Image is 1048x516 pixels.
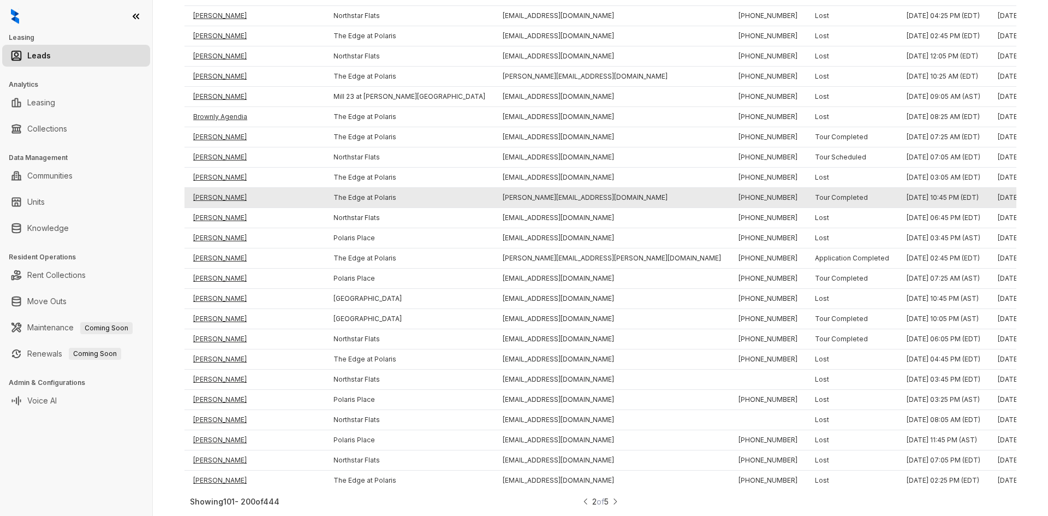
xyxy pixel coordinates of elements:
[730,390,806,410] td: [PHONE_NUMBER]
[898,87,989,107] td: [DATE] 09:05 AM (AST)
[27,264,86,286] a: Rent Collections
[184,87,325,107] td: [PERSON_NAME]
[806,67,898,87] td: Lost
[730,26,806,46] td: [PHONE_NUMBER]
[2,45,150,67] li: Leads
[730,309,806,329] td: [PHONE_NUMBER]
[325,46,494,67] td: Northstar Flats
[730,329,806,349] td: [PHONE_NUMBER]
[730,87,806,107] td: [PHONE_NUMBER]
[597,497,604,506] span: of
[898,471,989,491] td: [DATE] 02:25 PM (EDT)
[325,208,494,228] td: Northstar Flats
[806,269,898,289] td: Tour Completed
[2,217,150,239] li: Knowledge
[806,410,898,430] td: Lost
[730,107,806,127] td: [PHONE_NUMBER]
[184,269,325,289] td: [PERSON_NAME]
[325,269,494,289] td: Polaris Place
[184,67,325,87] td: [PERSON_NAME]
[730,147,806,168] td: [PHONE_NUMBER]
[9,33,152,43] h3: Leasing
[325,471,494,491] td: The Edge at Polaris
[730,349,806,370] td: [PHONE_NUMBER]
[730,208,806,228] td: [PHONE_NUMBER]
[325,228,494,248] td: Polaris Place
[184,127,325,147] td: [PERSON_NAME]
[494,390,730,410] td: [EMAIL_ADDRESS][DOMAIN_NAME]
[730,46,806,67] td: [PHONE_NUMBER]
[184,147,325,168] td: [PERSON_NAME]
[898,309,989,329] td: [DATE] 10:05 PM (AST)
[184,6,325,26] td: [PERSON_NAME]
[190,497,582,506] div: Showing 101 - 200 of 444
[184,450,325,471] td: [PERSON_NAME]
[2,118,150,140] li: Collections
[325,107,494,127] td: The Edge at Polaris
[494,450,730,471] td: [EMAIL_ADDRESS][DOMAIN_NAME]
[494,87,730,107] td: [EMAIL_ADDRESS][DOMAIN_NAME]
[184,329,325,349] td: [PERSON_NAME]
[494,6,730,26] td: [EMAIL_ADDRESS][DOMAIN_NAME]
[730,471,806,491] td: [PHONE_NUMBER]
[898,430,989,450] td: [DATE] 11:45 PM (AST)
[494,26,730,46] td: [EMAIL_ADDRESS][DOMAIN_NAME]
[325,390,494,410] td: Polaris Place
[325,309,494,329] td: [GEOGRAPHIC_DATA]
[494,127,730,147] td: [EMAIL_ADDRESS][DOMAIN_NAME]
[806,370,898,390] td: Lost
[806,107,898,127] td: Lost
[27,343,121,365] a: RenewalsComing Soon
[494,228,730,248] td: [EMAIL_ADDRESS][DOMAIN_NAME]
[325,6,494,26] td: Northstar Flats
[806,309,898,329] td: Tour Completed
[184,107,325,127] td: Brownly Agendia
[582,496,589,507] img: LeftArrowIcon
[898,269,989,289] td: [DATE] 07:25 AM (AST)
[898,67,989,87] td: [DATE] 10:25 AM (EDT)
[184,168,325,188] td: [PERSON_NAME]
[27,118,67,140] a: Collections
[730,269,806,289] td: [PHONE_NUMBER]
[898,188,989,208] td: [DATE] 10:45 PM (EDT)
[184,370,325,390] td: [PERSON_NAME]
[184,26,325,46] td: [PERSON_NAME]
[898,6,989,26] td: [DATE] 04:25 PM (EDT)
[184,390,325,410] td: [PERSON_NAME]
[494,309,730,329] td: [EMAIL_ADDRESS][DOMAIN_NAME]
[184,309,325,329] td: [PERSON_NAME]
[325,147,494,168] td: Northstar Flats
[2,343,150,365] li: Renewals
[325,329,494,349] td: Northstar Flats
[184,349,325,370] td: [PERSON_NAME]
[898,329,989,349] td: [DATE] 06:05 PM (EDT)
[27,92,55,114] a: Leasing
[806,390,898,410] td: Lost
[325,410,494,430] td: Northstar Flats
[806,87,898,107] td: Lost
[806,228,898,248] td: Lost
[730,188,806,208] td: [PHONE_NUMBER]
[80,322,133,334] span: Coming Soon
[325,87,494,107] td: Mill 23 at [PERSON_NAME][GEOGRAPHIC_DATA]
[325,349,494,370] td: The Edge at Polaris
[730,450,806,471] td: [PHONE_NUMBER]
[730,228,806,248] td: [PHONE_NUMBER]
[494,289,730,309] td: [EMAIL_ADDRESS][DOMAIN_NAME]
[730,6,806,26] td: [PHONE_NUMBER]
[2,390,150,412] li: Voice AI
[494,370,730,390] td: [EMAIL_ADDRESS][DOMAIN_NAME]
[494,168,730,188] td: [EMAIL_ADDRESS][DOMAIN_NAME]
[898,390,989,410] td: [DATE] 03:25 PM (AST)
[806,248,898,269] td: Application Completed
[898,450,989,471] td: [DATE] 07:05 PM (EDT)
[27,165,73,187] a: Communities
[27,390,57,412] a: Voice AI
[494,329,730,349] td: [EMAIL_ADDRESS][DOMAIN_NAME]
[730,127,806,147] td: [PHONE_NUMBER]
[27,290,67,312] a: Move Outs
[325,67,494,87] td: The Edge at Polaris
[611,496,619,507] img: RightArrowIcon
[325,450,494,471] td: Northstar Flats
[806,349,898,370] td: Lost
